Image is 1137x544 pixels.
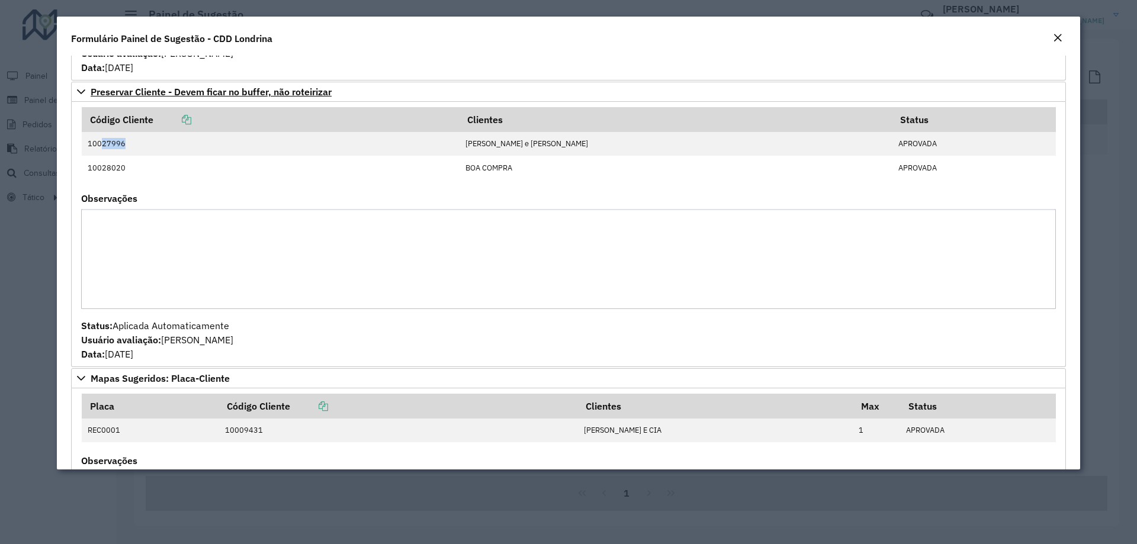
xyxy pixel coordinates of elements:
button: Close [1049,31,1066,46]
td: [PERSON_NAME] E CIA [578,419,853,442]
th: Placa [82,394,219,419]
h4: Formulário Painel de Sugestão - CDD Londrina [71,31,272,46]
span: Aplicada Automaticamente [PERSON_NAME] [DATE] [81,320,233,360]
span: Mapas Sugeridos: Placa-Cliente [91,374,230,383]
td: APROVADA [892,132,1056,156]
a: Copiar [153,114,191,125]
td: BOA COMPRA [459,156,892,179]
th: Status [892,107,1056,132]
em: Fechar [1053,33,1062,43]
strong: Status: [81,320,113,331]
th: Status [900,394,1056,419]
strong: Usuário avaliação: [81,334,161,346]
td: [PERSON_NAME] e [PERSON_NAME] [459,132,892,156]
a: Mapas Sugeridos: Placa-Cliente [71,368,1066,388]
td: APROVADA [892,156,1056,179]
th: Clientes [578,394,853,419]
span: Preservar Cliente - Devem ficar no buffer, não roteirizar [91,87,332,96]
th: Código Cliente [219,394,578,419]
label: Observações [81,453,137,468]
a: Copiar [290,400,328,412]
strong: Usuário avaliação: [81,47,161,59]
strong: Data: [81,62,105,73]
th: Clientes [459,107,892,132]
th: Código Cliente [82,107,460,132]
td: 10009431 [219,419,578,442]
a: Preservar Cliente - Devem ficar no buffer, não roteirizar [71,82,1066,102]
td: APROVADA [900,419,1056,442]
label: Observações [81,191,137,205]
td: 1 [853,419,900,442]
strong: Data: [81,348,105,360]
div: Preservar Cliente - Devem ficar no buffer, não roteirizar [71,102,1066,367]
th: Max [853,394,900,419]
td: REC0001 [82,419,219,442]
td: 10028020 [82,156,460,179]
td: 10027996 [82,132,460,156]
span: Aplicada Automaticamente [PERSON_NAME] [DATE] [81,33,233,73]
